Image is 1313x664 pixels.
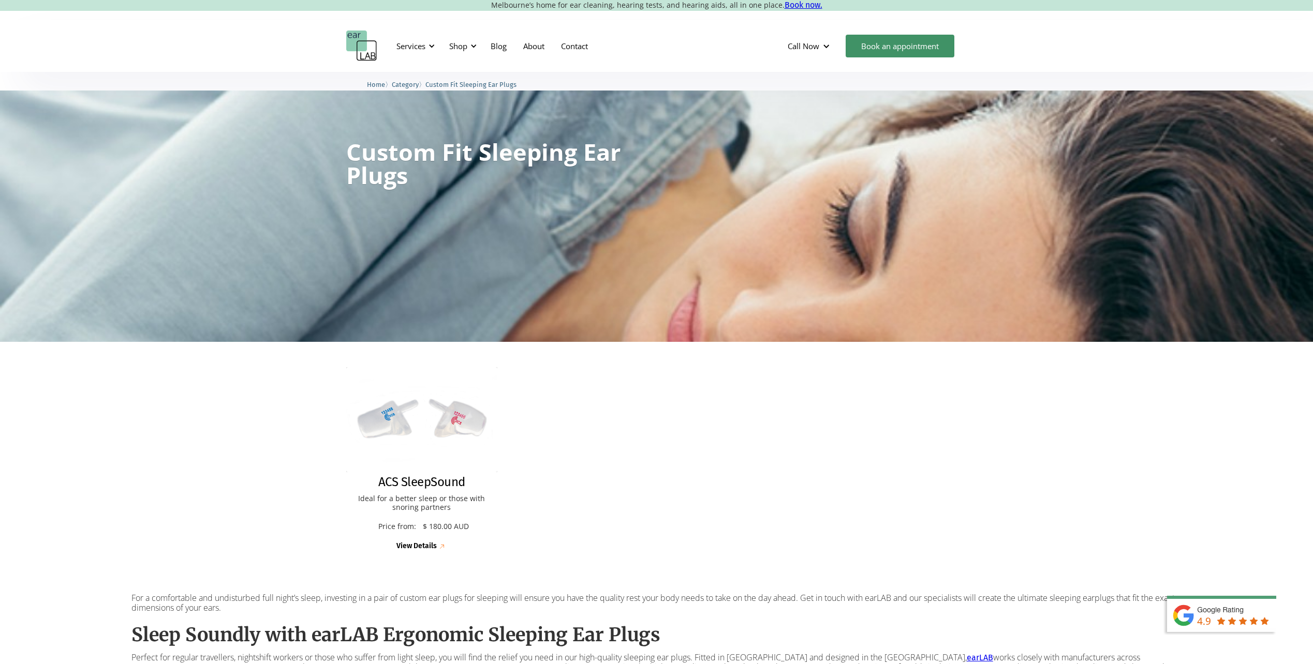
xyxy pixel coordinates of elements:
[449,41,467,51] div: Shop
[779,31,840,62] div: Call Now
[367,81,385,88] span: Home
[357,494,488,512] p: Ideal for a better sleep or those with snoring partners
[553,31,596,61] a: Contact
[482,31,515,61] a: Blog
[378,475,465,490] h2: ACS SleepSound
[131,593,1182,613] p: For a comfortable and undisturbed full night’s sleep, investing in a pair of custom ear plugs for...
[846,35,954,57] a: Book an appointment
[425,81,517,88] span: Custom Fit Sleeping Ear Plugs
[346,367,498,552] a: ACS SleepSoundACS SleepSoundIdeal for a better sleep or those with snoring partnersPrice from:$ 1...
[425,79,517,89] a: Custom Fit Sleeping Ear Plugs
[515,31,553,61] a: About
[443,31,480,62] div: Shop
[967,653,993,662] a: earLAB
[367,79,385,89] a: Home
[396,41,425,51] div: Services
[392,79,425,90] li: 〉
[131,623,1182,647] h2: Sleep Soundly with earLAB Ergonomic Sleeping Ear Plugs
[423,522,469,531] p: $ 180.00 AUD
[788,41,819,51] div: Call Now
[346,140,622,187] h1: Custom Fit Sleeping Ear Plugs
[367,79,392,90] li: 〉
[392,81,419,88] span: Category
[346,367,498,472] img: ACS SleepSound
[396,542,437,551] div: View Details
[392,79,419,89] a: Category
[374,522,420,531] p: Price from:
[390,31,438,62] div: Services
[346,31,377,62] a: home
